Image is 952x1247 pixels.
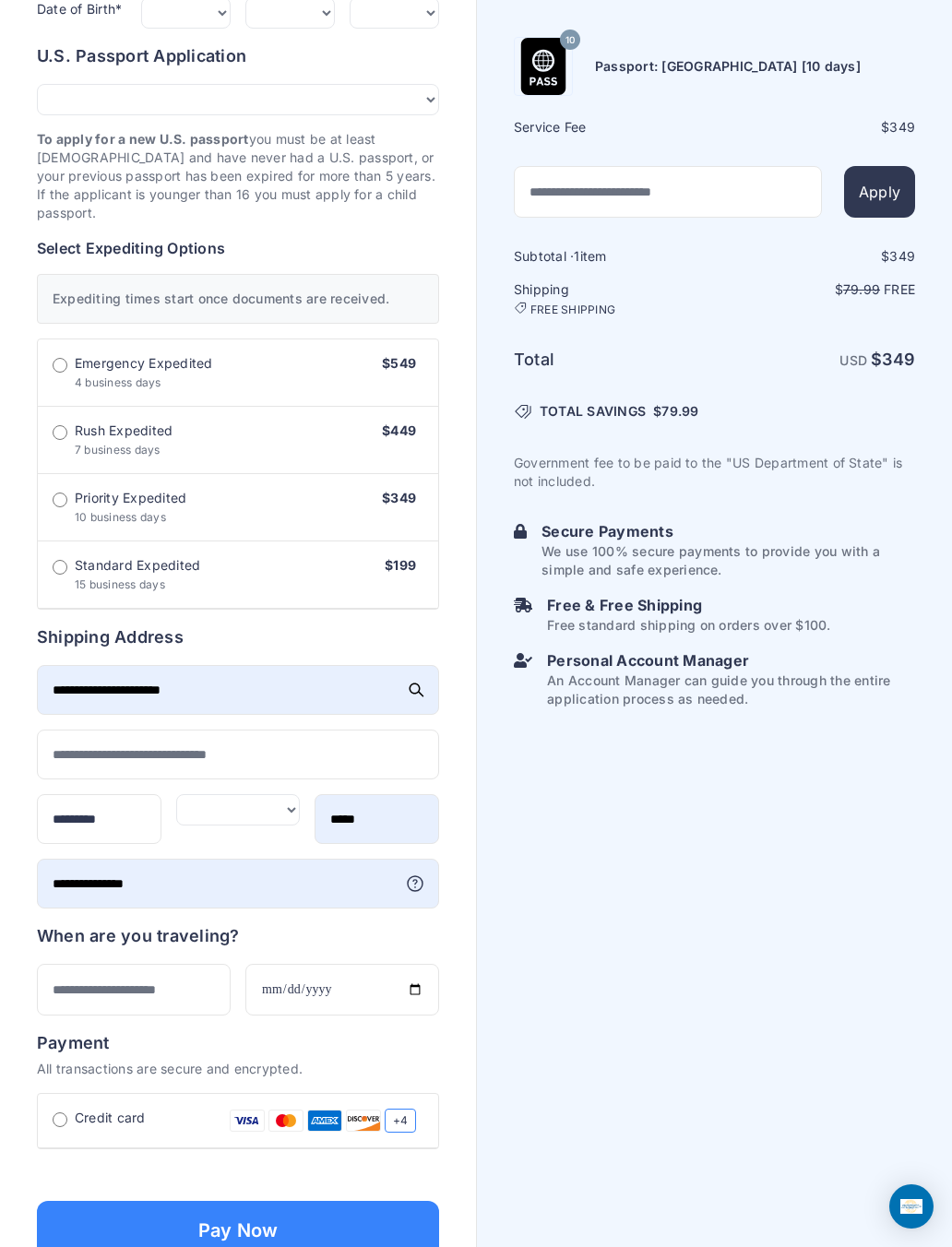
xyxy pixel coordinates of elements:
[382,422,416,438] span: $449
[37,1,122,17] label: Date of Birth*
[565,28,575,52] span: 10
[385,1109,416,1133] span: +4
[661,403,698,419] span: 79.99
[37,1030,439,1056] h6: Payment
[653,402,698,421] span: $
[75,422,173,440] span: Rush Expedited
[37,43,439,69] h6: U.S. Passport Application
[717,280,916,299] p: $
[515,38,572,95] img: Product Name
[406,874,424,893] svg: More information
[385,557,416,573] span: $199
[547,594,830,616] h6: Free & Free Shipping
[75,375,161,389] span: 4 business days
[514,118,713,137] h6: Service Fee
[547,616,830,635] p: Free standard shipping on orders over $100.
[307,1109,342,1133] img: Amex
[37,624,439,650] h6: Shipping Address
[37,274,439,324] div: Expediting times start once documents are received.
[884,281,915,297] span: Free
[574,248,579,264] span: 1
[882,350,915,369] span: 349
[230,1109,265,1133] img: Visa Card
[75,443,161,457] span: 7 business days
[889,119,915,135] span: 349
[547,649,915,671] h6: Personal Account Manager
[37,1060,439,1078] p: All transactions are secure and encrypted.
[889,1184,934,1229] div: Open Intercom Messenger
[382,490,416,505] span: $349
[717,247,916,266] div: $
[514,347,713,373] h6: Total
[843,281,880,297] span: 79.99
[871,350,915,369] strong: $
[717,118,916,137] div: $
[839,352,867,368] span: USD
[541,542,915,579] p: We use 100% secure payments to provide you with a simple and safe experience.
[75,556,200,575] span: Standard Expedited
[37,923,240,949] h6: When are you traveling?
[844,166,915,218] button: Apply
[268,1109,303,1133] img: Mastercard
[75,577,165,591] span: 15 business days
[514,454,915,491] p: Government fee to be paid to the "US Department of State" is not included.
[75,1109,146,1127] span: Credit card
[37,131,249,147] strong: To apply for a new U.S. passport
[75,510,166,524] span: 10 business days
[530,303,615,317] span: FREE SHIPPING
[547,671,915,708] p: An Account Manager can guide you through the entire application process as needed.
[382,355,416,371] span: $549
[346,1109,381,1133] img: Discover
[37,237,439,259] h6: Select Expediting Options
[540,402,646,421] span: TOTAL SAVINGS
[514,280,713,317] h6: Shipping
[37,130,439,222] p: you must be at least [DEMOGRAPHIC_DATA] and have never had a U.S. passport, or your previous pass...
[75,354,213,373] span: Emergency Expedited
[514,247,713,266] h6: Subtotal · item
[889,248,915,264] span: 349
[541,520,915,542] h6: Secure Payments
[75,489,186,507] span: Priority Expedited
[595,57,861,76] h6: Passport: [GEOGRAPHIC_DATA] [10 days]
